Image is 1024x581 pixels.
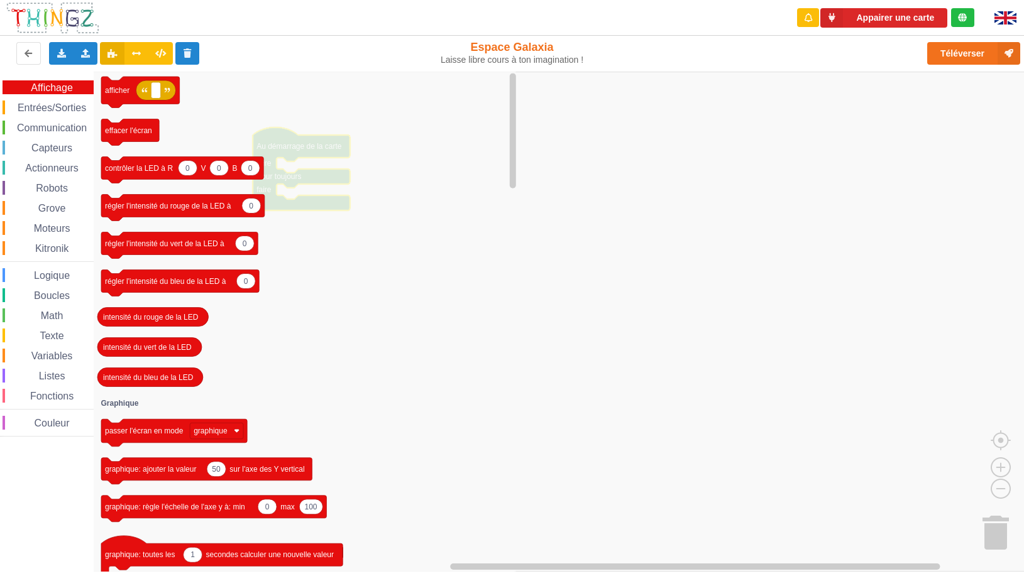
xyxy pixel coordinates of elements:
[39,310,65,321] span: Math
[424,55,600,65] div: Laisse libre cours à ton imagination !
[994,11,1016,24] img: gb.png
[194,426,228,435] text: graphique
[105,550,175,559] text: graphique: toutes les
[6,1,100,35] img: thingz_logo.png
[103,342,192,351] text: intensité du vert de la LED
[105,465,196,474] text: graphique: ajouter la valeur
[105,201,231,210] text: régler l'intensité du rouge de la LED à
[103,372,194,381] text: intensité du bleu de la LED
[30,143,74,153] span: Capteurs
[30,350,75,361] span: Variables
[15,122,89,133] span: Communication
[36,203,68,214] span: Grove
[424,40,600,65] div: Espace Galaxia
[34,183,70,193] span: Robots
[105,502,245,511] text: graphique: règle l'échelle de l'axe y à: min
[103,312,199,321] text: intensité du rouge de la LED
[33,418,72,428] span: Couleur
[105,239,224,247] text: régler l'intensité du vert de la LED à
[185,163,190,172] text: 0
[304,502,317,511] text: 100
[32,270,72,281] span: Logique
[243,239,247,247] text: 0
[105,86,129,95] text: afficher
[105,426,184,435] text: passer l'écran en mode
[105,276,226,285] text: régler l'intensité du bleu de la LED à
[233,163,238,172] text: B
[16,102,88,113] span: Entrées/Sorties
[23,163,80,173] span: Actionneurs
[217,163,221,172] text: 0
[244,276,248,285] text: 0
[212,465,221,474] text: 50
[265,502,270,511] text: 0
[190,550,195,559] text: 1
[820,8,947,28] button: Appairer une carte
[105,163,173,172] text: contrôler la LED à R
[29,82,74,93] span: Affichage
[33,243,70,254] span: Kitronik
[229,465,304,474] text: sur l'axe des Y vertical
[248,163,253,172] text: 0
[101,399,139,408] text: Graphique
[32,290,72,301] span: Boucles
[249,201,253,210] text: 0
[28,391,75,401] span: Fonctions
[105,126,152,134] text: effacer l'écran
[927,42,1020,65] button: Téléverser
[280,502,295,511] text: max
[206,550,334,559] text: secondes calculer une nouvelle valeur
[32,223,72,234] span: Moteurs
[951,8,974,27] div: Tu es connecté au serveur de création de Thingz
[38,330,65,341] span: Texte
[37,371,67,381] span: Listes
[201,163,206,172] text: V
